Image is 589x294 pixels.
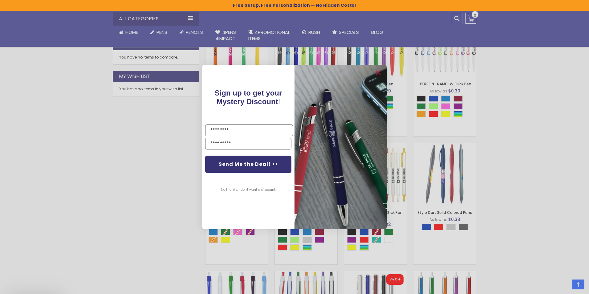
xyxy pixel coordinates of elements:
button: Send Me the Deal! >> [205,156,291,173]
button: No thanks, I don't want a discount. [218,182,279,198]
span: Sign up to get your Mystery Discount [215,89,282,106]
img: pop-up-image [294,65,387,229]
span: ! [215,89,282,106]
button: Close dialog [373,68,383,78]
